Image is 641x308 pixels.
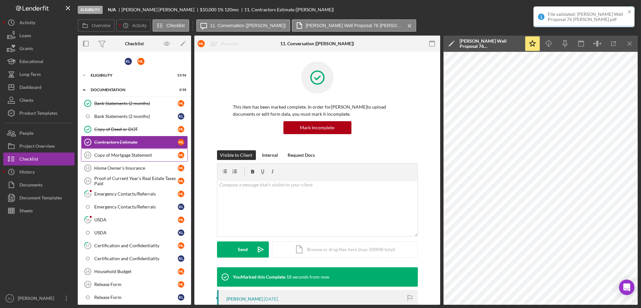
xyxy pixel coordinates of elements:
[81,162,188,175] a: 13Home Owner's InsuranceML
[86,243,90,248] tspan: 17
[19,153,38,167] div: Checklist
[94,114,178,119] div: Bank Statements (2 months)
[3,16,74,29] button: Activity
[178,242,184,249] div: M L
[78,6,103,14] div: Eligibility
[460,38,521,49] div: [PERSON_NAME] Well Proposal 76 [PERSON_NAME].pdf
[94,101,178,106] div: Bank Statements (2 months)
[217,150,256,160] button: Visible to Client
[548,12,625,22] div: File validated: [PERSON_NAME] Well Proposal 76 [PERSON_NAME].pdf
[94,165,178,171] div: Home Owner's Insurance
[81,239,188,252] a: 17Certification and ConfidentialityML
[116,19,151,32] button: Activity
[125,41,144,46] div: Checklist
[178,204,184,210] div: K L
[597,3,638,16] button: Complete
[81,226,188,239] a: USDAKL
[3,42,74,55] a: Grants
[91,73,170,77] div: Eligibility
[178,139,184,145] div: M L
[178,113,184,120] div: K L
[3,94,74,107] button: Clients
[3,178,74,191] button: Documents
[244,7,334,12] div: 11. Contractors Estimate ([PERSON_NAME])
[619,280,635,295] div: Open Intercom Messenger
[200,7,216,12] span: $10,000
[178,281,184,288] div: M L
[19,107,57,121] div: Product Templates
[288,150,315,160] div: Request Docs
[94,243,178,248] div: Certification and Confidentiality
[280,41,354,46] div: 11. Conversation ([PERSON_NAME])
[121,7,200,12] div: [PERSON_NAME] [PERSON_NAME]
[3,153,74,165] button: Checklist
[233,103,402,118] p: This item has been marked complete. In order for [PERSON_NAME] to upload documents or edit form d...
[604,3,623,16] div: Complete
[86,282,89,286] tspan: 19
[86,166,89,170] tspan: 13
[81,265,188,278] a: 18Household BudgetML
[19,29,31,44] div: Loans
[81,136,188,149] a: Contractors EstimateML
[132,23,146,28] label: Activity
[175,88,186,92] div: 3 / 18
[178,229,184,236] div: K L
[108,7,116,12] b: N/A
[178,165,184,171] div: M L
[166,23,185,28] label: Checklist
[178,294,184,301] div: K L
[178,268,184,275] div: M L
[19,127,33,141] div: People
[285,150,318,160] button: Request Docs
[19,55,43,69] div: Educational
[210,23,286,28] label: 11. Conversation ([PERSON_NAME])
[92,23,110,28] label: Overview
[81,110,188,123] a: Bank Statements (2 months)KL
[19,165,35,180] div: History
[94,295,178,300] div: Release Form
[196,19,290,32] button: 11. Conversation ([PERSON_NAME])
[153,19,189,32] button: Checklist
[3,140,74,153] button: Project Overview
[81,252,188,265] a: Certification and ConfidentialityKL
[262,150,278,160] div: Internal
[81,291,188,304] a: Release FormKL
[125,58,132,65] div: K L
[19,94,33,108] div: Clients
[3,29,74,42] button: Loans
[94,191,178,196] div: Emergency Contacts/Referrals
[306,23,403,28] label: [PERSON_NAME] Well Proposal 76 [PERSON_NAME].pdf
[178,100,184,107] div: M L
[19,81,41,95] div: Dashboard
[224,7,239,12] div: 120 mo
[3,107,74,120] a: Product Templates
[3,55,74,68] button: Educational
[221,37,238,50] div: Reassign
[3,68,74,81] button: Long-Term
[81,149,188,162] a: 12Copy of Mortgage StatementML
[91,88,170,92] div: Documentation
[227,296,263,302] div: [PERSON_NAME]
[264,296,278,302] time: 2025-09-26 13:12
[19,140,55,154] div: Project Overview
[81,213,188,226] a: 16USDAML
[19,68,41,82] div: Long-Term
[86,179,90,183] tspan: 14
[3,204,74,217] button: Sheets
[16,292,58,306] div: [PERSON_NAME]
[3,81,74,94] a: Dashboard
[94,230,178,235] div: USDA
[283,121,351,134] button: Mark Incomplete
[3,191,74,204] button: Document Templates
[198,40,205,47] div: M L
[78,19,115,32] button: Overview
[94,256,178,261] div: Certification and Confidentiality
[137,58,144,65] div: M L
